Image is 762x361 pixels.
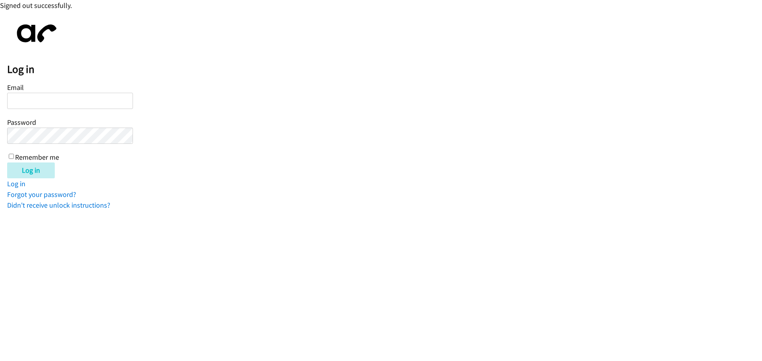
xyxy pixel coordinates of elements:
input: Log in [7,162,55,178]
a: Forgot your password? [7,190,76,199]
img: aphone-8a226864a2ddd6a5e75d1ebefc011f4aa8f32683c2d82f3fb0802fe031f96514.svg [7,18,63,49]
h2: Log in [7,63,762,76]
a: Didn't receive unlock instructions? [7,201,110,210]
label: Email [7,83,24,92]
a: Log in [7,179,25,188]
label: Password [7,118,36,127]
label: Remember me [15,153,59,162]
